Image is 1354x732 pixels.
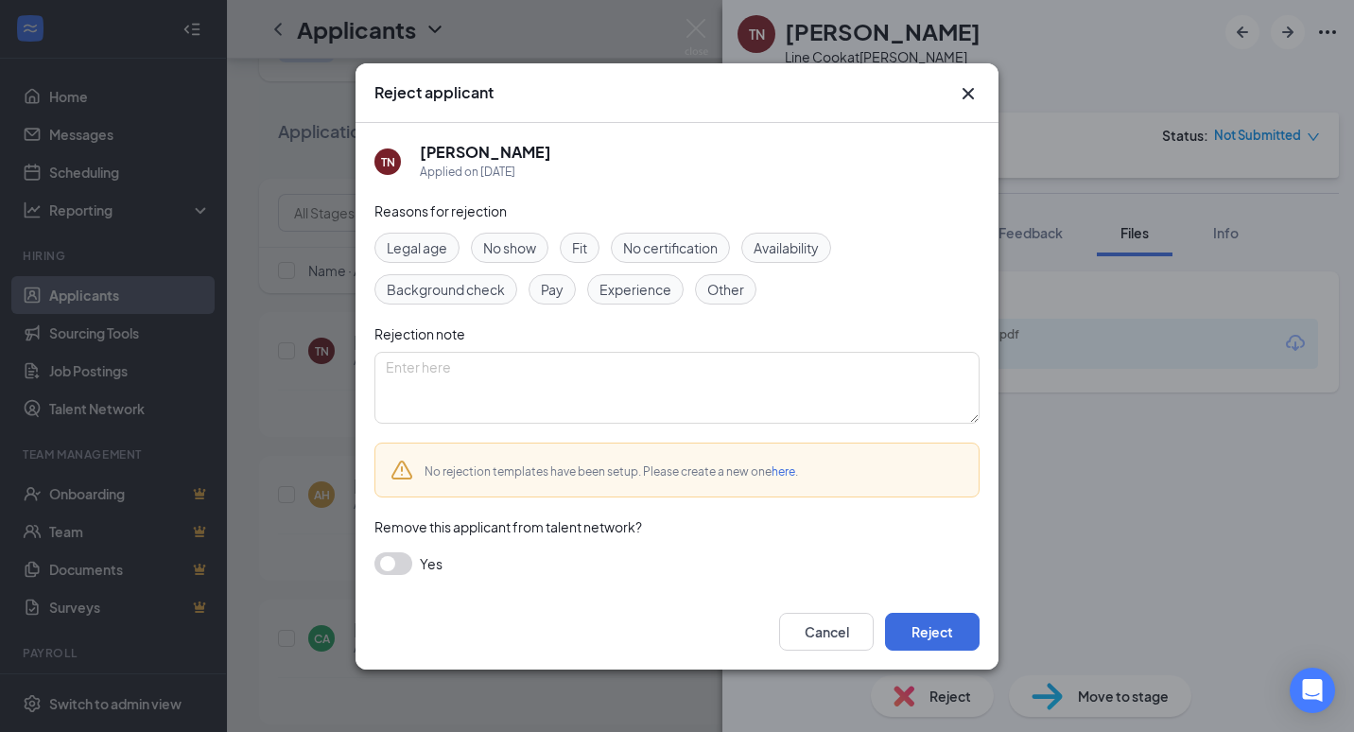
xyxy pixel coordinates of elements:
h5: [PERSON_NAME] [420,142,551,163]
span: Experience [599,279,671,300]
span: Rejection note [374,325,465,342]
a: here [772,464,795,479]
div: Open Intercom Messenger [1290,668,1335,713]
button: Reject [885,613,980,651]
span: Availability [754,237,819,258]
svg: Warning [391,459,413,481]
span: Remove this applicant from talent network? [374,518,642,535]
span: Background check [387,279,505,300]
span: Other [707,279,744,300]
svg: Cross [957,82,980,105]
button: Cancel [779,613,874,651]
span: No rejection templates have been setup. Please create a new one . [425,464,798,479]
span: Yes [420,552,443,575]
div: TN [381,153,395,169]
button: Close [957,82,980,105]
h3: Reject applicant [374,82,494,103]
span: Legal age [387,237,447,258]
span: No certification [623,237,718,258]
div: Applied on [DATE] [420,163,551,182]
span: Reasons for rejection [374,202,507,219]
span: Fit [572,237,587,258]
span: Pay [541,279,564,300]
span: No show [483,237,536,258]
